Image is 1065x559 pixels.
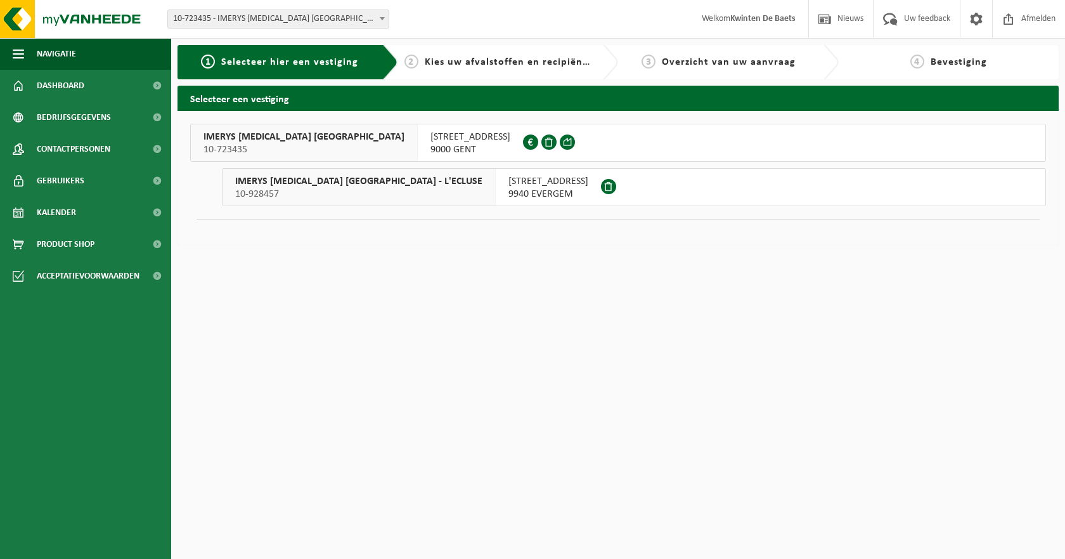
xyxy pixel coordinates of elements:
[168,10,389,28] span: 10-723435 - IMERYS TALC BELGIUM - GENT
[221,57,358,67] span: Selecteer hier een vestiging
[508,188,588,201] span: 9940 EVERGEM
[235,175,482,188] span: IMERYS [MEDICAL_DATA] [GEOGRAPHIC_DATA] - L'ECLUSE
[177,86,1059,110] h2: Selecteer een vestiging
[37,70,84,102] span: Dashboard
[430,131,510,143] span: [STREET_ADDRESS]
[910,55,924,69] span: 4
[37,197,76,228] span: Kalender
[662,57,796,67] span: Overzicht van uw aanvraag
[203,143,404,156] span: 10-723435
[425,57,599,67] span: Kies uw afvalstoffen en recipiënten
[37,228,94,260] span: Product Shop
[222,168,1046,206] button: IMERYS [MEDICAL_DATA] [GEOGRAPHIC_DATA] - L'ECLUSE 10-928457 [STREET_ADDRESS]9940 EVERGEM
[190,124,1046,162] button: IMERYS [MEDICAL_DATA] [GEOGRAPHIC_DATA] 10-723435 [STREET_ADDRESS]9000 GENT
[37,133,110,165] span: Contactpersonen
[730,14,796,23] strong: Kwinten De Baets
[37,260,139,292] span: Acceptatievoorwaarden
[931,57,987,67] span: Bevestiging
[37,165,84,197] span: Gebruikers
[37,38,76,70] span: Navigatie
[235,188,482,201] span: 10-928457
[167,10,389,29] span: 10-723435 - IMERYS TALC BELGIUM - GENT
[508,175,588,188] span: [STREET_ADDRESS]
[430,143,510,156] span: 9000 GENT
[201,55,215,69] span: 1
[642,55,655,69] span: 3
[404,55,418,69] span: 2
[37,102,111,133] span: Bedrijfsgegevens
[203,131,404,143] span: IMERYS [MEDICAL_DATA] [GEOGRAPHIC_DATA]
